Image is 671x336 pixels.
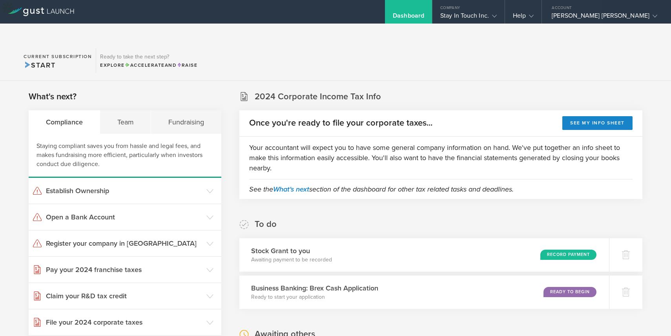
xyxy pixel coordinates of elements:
h2: 2024 Corporate Income Tax Info [255,91,381,102]
div: Stay In Touch Inc. [440,12,497,24]
h3: Ready to take the next step? [100,54,197,60]
div: Ready to take the next step?ExploreAccelerateandRaise [96,48,201,73]
div: Business Banking: Brex Cash ApplicationReady to start your applicationReady to Begin [239,276,609,309]
div: Record Payment [540,250,596,260]
h3: Business Banking: Brex Cash Application [251,283,378,293]
h3: Open a Bank Account [46,212,202,222]
p: Awaiting payment to be recorded [251,256,332,264]
a: What's next [273,185,309,194]
h3: Stock Grant to you [251,246,332,256]
h3: Pay your 2024 franchise taxes [46,265,202,275]
span: and [125,62,177,68]
div: Staying compliant saves you from hassle and legal fees, and makes fundraising more efficient, par... [29,134,221,178]
span: Start [24,61,55,69]
span: Raise [177,62,197,68]
div: Compliance [29,110,100,134]
h2: To do [255,219,277,230]
div: Help [513,12,534,24]
h3: Register your company in [GEOGRAPHIC_DATA] [46,238,202,248]
span: Accelerate [125,62,165,68]
h3: Establish Ownership [46,186,202,196]
div: Explore [100,62,197,69]
h3: File your 2024 corporate taxes [46,317,202,327]
button: See my info sheet [562,116,633,130]
div: Team [100,110,151,134]
div: Ready to Begin [543,287,596,297]
div: Dashboard [393,12,424,24]
p: Your accountant will expect you to have some general company information on hand. We've put toget... [249,142,633,173]
div: Fundraising [151,110,221,134]
div: Stock Grant to youAwaiting payment to be recordedRecord Payment [239,238,609,272]
h3: Claim your R&D tax credit [46,291,202,301]
div: [PERSON_NAME] [PERSON_NAME] [552,12,657,24]
em: See the section of the dashboard for other tax related tasks and deadlines. [249,185,514,194]
h2: Current Subscription [24,54,92,59]
h2: What's next? [29,91,77,102]
p: Ready to start your application [251,293,378,301]
h2: Once you're ready to file your corporate taxes... [249,117,432,129]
